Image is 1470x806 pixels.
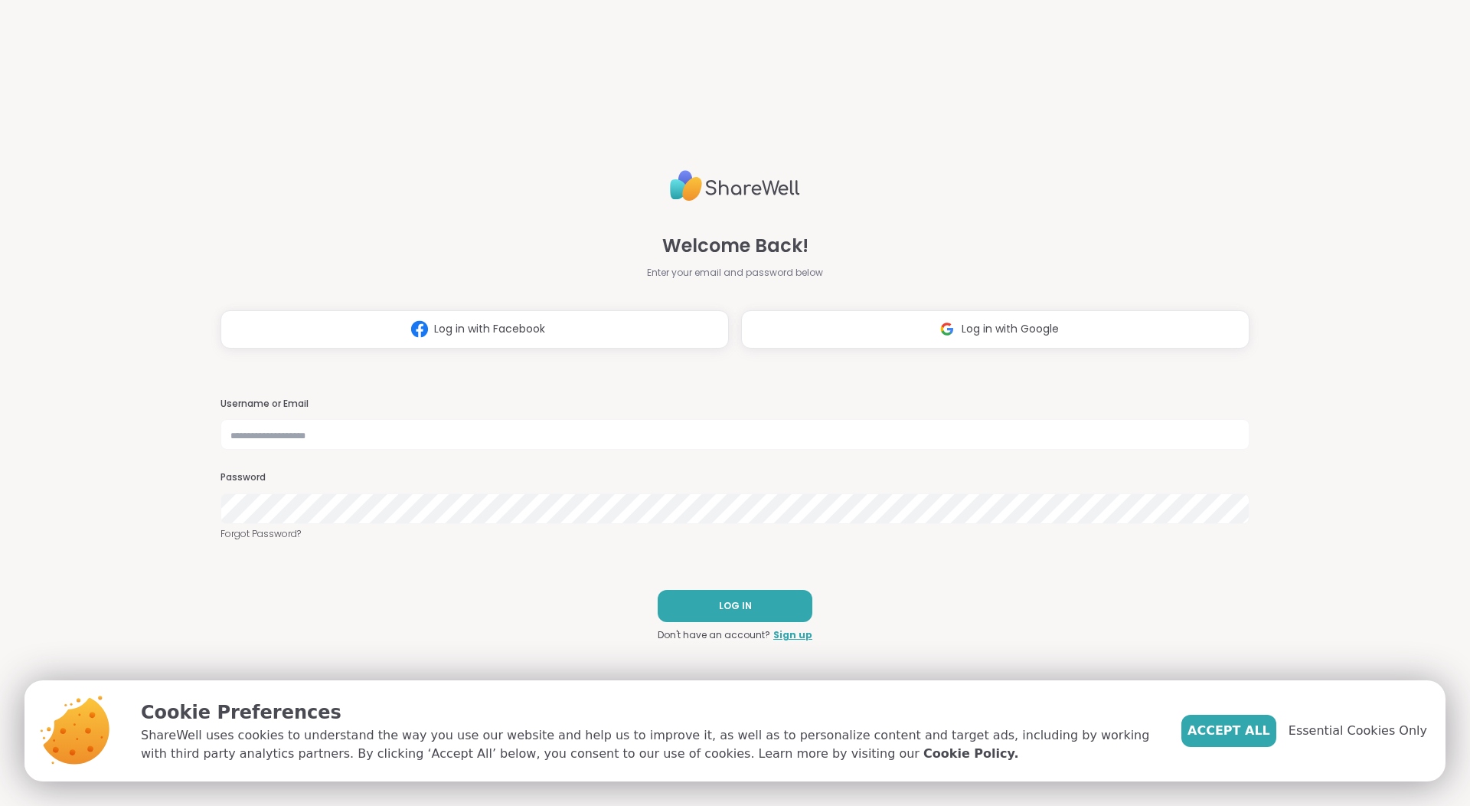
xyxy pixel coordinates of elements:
span: Essential Cookies Only [1289,722,1427,740]
span: LOG IN [719,599,752,613]
h3: Password [220,471,1249,484]
span: Accept All [1187,722,1270,740]
button: LOG IN [658,590,812,622]
button: Accept All [1181,715,1276,747]
a: Forgot Password? [220,527,1249,541]
a: Sign up [773,628,812,642]
img: ShareWell Logomark [405,315,434,343]
span: Don't have an account? [658,628,770,642]
span: Log in with Google [962,321,1059,337]
span: Welcome Back! [662,232,808,260]
p: Cookie Preferences [141,699,1157,726]
span: Enter your email and password below [647,266,823,280]
a: Cookie Policy. [923,745,1018,763]
img: ShareWell Logomark [933,315,962,343]
p: ShareWell uses cookies to understand the way you use our website and help us to improve it, as we... [141,726,1157,763]
button: Log in with Google [741,310,1249,349]
span: Log in with Facebook [434,321,545,337]
h3: Username or Email [220,398,1249,411]
button: Log in with Facebook [220,310,729,349]
img: ShareWell Logo [670,164,800,208]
